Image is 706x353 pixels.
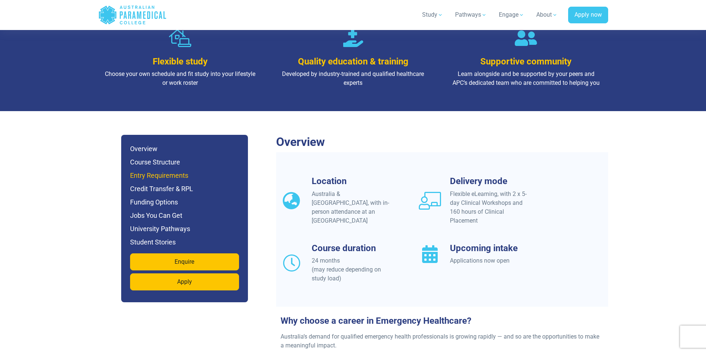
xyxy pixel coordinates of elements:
h2: Overview [276,135,608,149]
h6: Overview [130,144,239,154]
h6: Funding Options [130,197,239,207]
h3: Why choose a career in Emergency Healthcare? [276,316,608,326]
div: 24 months (may reduce depending on study load) [312,256,392,283]
h3: Quality education & training [277,56,429,67]
h3: Flexible study [104,56,256,67]
h6: Student Stories [130,237,239,247]
p: Developed by industry-trained and qualified healthcare experts [277,70,429,87]
h6: Course Structure [130,157,239,167]
h3: Upcoming intake [450,243,530,254]
h3: Delivery mode [450,176,530,187]
p: Choose your own schedule and fit study into your lifestyle or work roster [104,70,256,87]
p: Learn alongside and be supported by your peers and APC’s dedicated team who are committed to help... [450,70,602,87]
a: Enquire [130,253,239,270]
p: Australia’s demand for qualified emergency health professionals is growing rapidly — and so are t... [281,332,604,350]
h6: Credit Transfer & RPL [130,184,239,194]
h3: Supportive community [450,56,602,67]
a: Apply now [568,7,608,24]
a: About [532,4,562,25]
h3: Course duration [312,243,392,254]
a: Australian Paramedical College [98,3,167,27]
a: Pathways [451,4,491,25]
div: Flexible eLearning, with 2 x 5-day Clinical Workshops and 160 hours of Clinical Placement [450,190,530,225]
div: Australia & [GEOGRAPHIC_DATA], with in-person attendance at an [GEOGRAPHIC_DATA] [312,190,392,225]
h6: Entry Requirements [130,170,239,181]
h6: Jobs You Can Get [130,210,239,221]
a: Engage [494,4,529,25]
h3: Location [312,176,392,187]
h6: University Pathways [130,224,239,234]
a: Study [418,4,448,25]
a: Apply [130,273,239,290]
div: Applications now open [450,256,530,265]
